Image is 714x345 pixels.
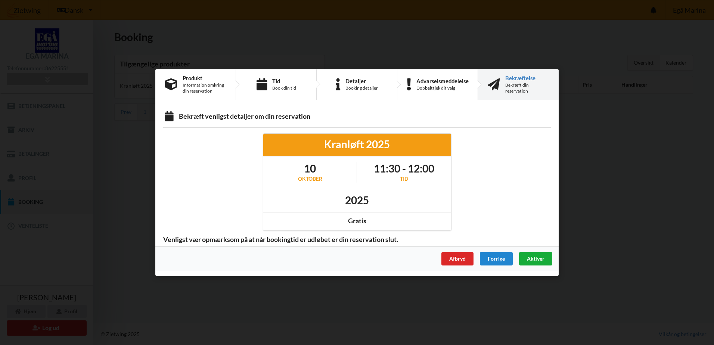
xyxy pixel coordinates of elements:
[505,75,549,81] div: Bekræftelse
[345,78,378,84] div: Detaljer
[416,78,469,84] div: Advarselsmeddelelse
[298,175,322,183] div: oktober
[345,85,378,91] div: Booking detaljer
[480,252,513,265] div: Forrige
[374,175,434,183] div: Tid
[158,235,403,244] span: Venligst vær opmærksom på at når bookingtid er udløbet er din reservation slut.
[163,112,551,122] div: Bekræft venligst detaljer om din reservation
[272,85,296,91] div: Book din tid
[183,82,226,94] div: Information omkring din reservation
[268,217,446,225] div: Gratis
[505,82,549,94] div: Bekræft din reservation
[298,162,322,175] h1: 10
[272,78,296,84] div: Tid
[268,137,446,151] div: Kranløft 2025
[441,252,474,265] div: Afbryd
[183,75,226,81] div: Produkt
[416,85,469,91] div: Dobbelttjek dit valg
[345,193,369,207] h1: 2025
[374,162,434,175] h1: 11:30 - 12:00
[527,255,544,262] span: Aktiver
